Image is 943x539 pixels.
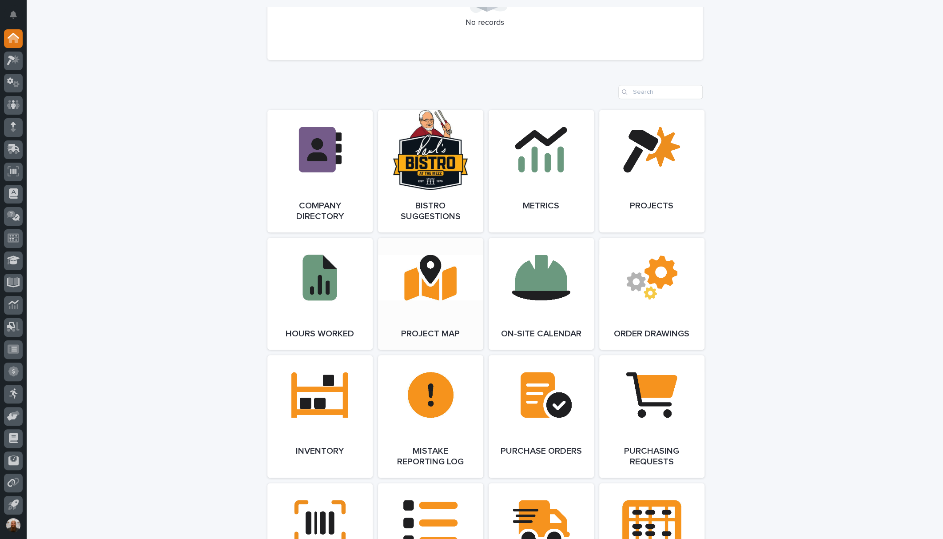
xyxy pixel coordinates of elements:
a: Order Drawings [599,238,704,350]
a: Hours Worked [267,238,373,350]
a: Mistake Reporting Log [378,355,483,478]
div: Notifications [11,11,23,25]
a: Projects [599,110,704,232]
a: On-Site Calendar [489,238,594,350]
button: Notifications [4,5,23,24]
a: Purchase Orders [489,355,594,478]
a: Purchasing Requests [599,355,704,478]
a: Metrics [489,110,594,232]
a: Bistro Suggestions [378,110,483,232]
p: No records [278,18,692,28]
a: Inventory [267,355,373,478]
input: Search [618,85,703,99]
a: Company Directory [267,110,373,232]
button: users-avatar [4,516,23,535]
a: Project Map [378,238,483,350]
